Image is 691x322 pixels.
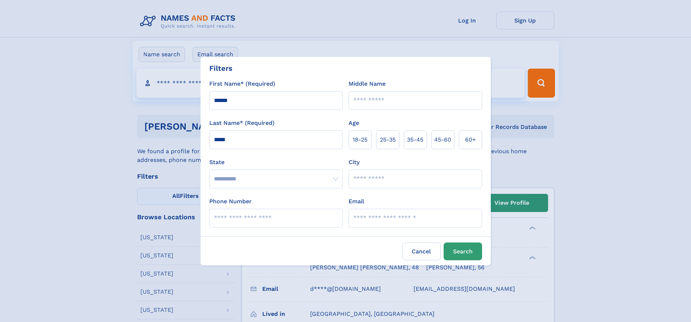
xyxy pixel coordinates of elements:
label: Age [349,119,359,127]
label: First Name* (Required) [209,80,275,88]
span: 25‑35 [380,135,396,144]
label: Last Name* (Required) [209,119,275,127]
span: 60+ [465,135,476,144]
label: Cancel [402,242,441,260]
button: Search [444,242,482,260]
label: Email [349,197,364,206]
label: City [349,158,359,167]
div: Filters [209,63,233,74]
span: 35‑45 [407,135,423,144]
label: State [209,158,343,167]
label: Phone Number [209,197,252,206]
label: Middle Name [349,80,386,88]
span: 45‑60 [434,135,451,144]
span: 18‑25 [353,135,367,144]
